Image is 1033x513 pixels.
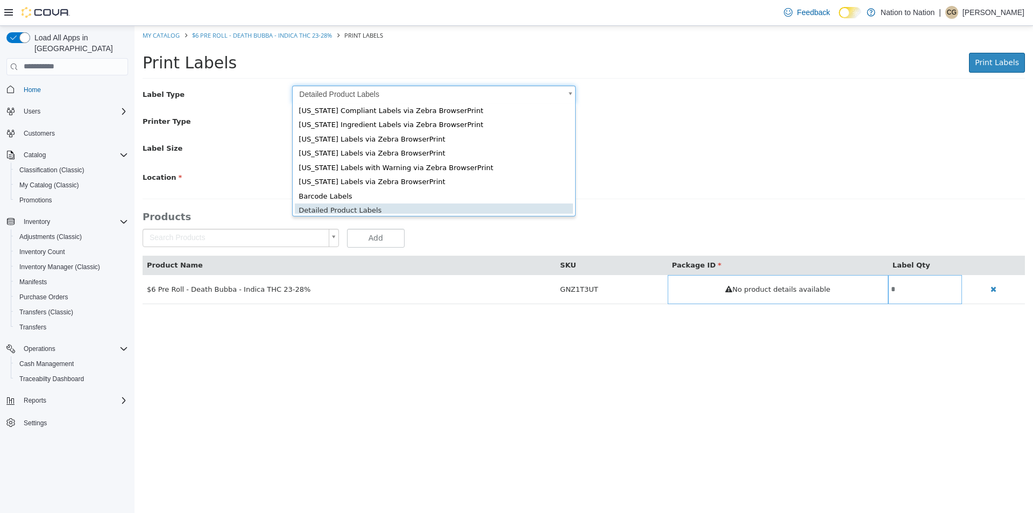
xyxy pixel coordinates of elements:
a: Purchase Orders [15,291,73,304]
span: Adjustments (Classic) [19,233,82,241]
button: Transfers [11,320,132,335]
button: Operations [19,342,60,355]
span: Transfers [19,323,46,332]
a: Cash Management [15,357,78,370]
button: Adjustments (Classic) [11,229,132,244]
a: Adjustments (Classic) [15,230,86,243]
button: Inventory [19,215,54,228]
button: Home [2,82,132,97]
button: Cash Management [11,356,132,371]
span: Settings [24,419,47,427]
a: Settings [19,417,51,430]
button: Manifests [11,275,132,290]
span: Users [19,105,128,118]
a: Customers [19,127,59,140]
button: Customers [2,125,132,141]
span: CG [947,6,957,19]
button: Purchase Orders [11,290,132,305]
div: Cam Gottfriedson [945,6,958,19]
button: Traceabilty Dashboard [11,371,132,386]
a: Transfers (Classic) [15,306,77,319]
button: Catalog [19,149,50,161]
a: Traceabilty Dashboard [15,373,88,385]
span: Operations [24,345,55,353]
span: Cash Management [19,360,74,368]
a: Classification (Classic) [15,164,89,177]
span: Classification (Classic) [19,166,84,174]
button: Reports [19,394,51,407]
span: Adjustments (Classic) [15,230,128,243]
div: [US_STATE] Labels with Warning via Zebra BrowserPrint [160,135,438,150]
span: Manifests [19,278,47,286]
a: Manifests [15,276,51,289]
button: Promotions [11,193,132,208]
span: Dark Mode [839,18,839,19]
img: Cova [22,7,70,18]
span: Reports [19,394,128,407]
span: My Catalog (Classic) [15,179,128,192]
button: Inventory Count [11,244,132,259]
span: Inventory [19,215,128,228]
span: Purchase Orders [15,291,128,304]
span: Reports [24,396,46,405]
span: Promotions [19,196,52,205]
a: Home [19,83,45,96]
span: Cash Management [15,357,128,370]
span: Home [19,83,128,96]
span: Home [24,86,41,94]
a: My Catalog (Classic) [15,179,83,192]
div: [US_STATE] Compliant Labels via Zebra BrowserPrint [160,78,438,93]
div: [US_STATE] Labels via Zebra BrowserPrint [160,149,438,164]
button: Users [2,104,132,119]
p: | [939,6,941,19]
p: [PERSON_NAME] [963,6,1024,19]
span: Catalog [19,149,128,161]
span: Settings [19,416,128,429]
span: Traceabilty Dashboard [15,373,128,385]
span: Classification (Classic) [15,164,128,177]
button: Operations [2,341,132,356]
p: Nation to Nation [881,6,935,19]
div: [US_STATE] Ingredient Labels via Zebra BrowserPrint [160,92,438,107]
a: Feedback [780,2,834,23]
div: [US_STATE] Labels via Zebra BrowserPrint [160,107,438,121]
button: Catalog [2,147,132,163]
span: Catalog [24,151,46,159]
button: Inventory [2,214,132,229]
span: Promotions [15,194,128,207]
span: Inventory Manager (Classic) [19,263,100,271]
span: Transfers (Classic) [15,306,128,319]
button: Inventory Manager (Classic) [11,259,132,275]
span: Users [24,107,40,116]
span: Feedback [797,7,830,18]
nav: Complex example [6,78,128,459]
button: Settings [2,414,132,430]
span: Inventory Manager (Classic) [15,261,128,273]
span: Transfers [15,321,128,334]
span: Inventory Count [19,248,65,256]
a: Inventory Manager (Classic) [15,261,104,273]
span: Purchase Orders [19,293,68,301]
a: Inventory Count [15,245,69,258]
span: Inventory [24,217,50,226]
div: Detailed Product Labels [160,178,438,192]
span: Customers [24,129,55,138]
div: Barcode Labels [160,164,438,178]
span: Operations [19,342,128,355]
button: Classification (Classic) [11,163,132,178]
a: Promotions [15,194,56,207]
span: Inventory Count [15,245,128,258]
span: Manifests [15,276,128,289]
span: Load All Apps in [GEOGRAPHIC_DATA] [30,32,128,54]
a: Transfers [15,321,51,334]
button: Users [19,105,45,118]
span: My Catalog (Classic) [19,181,79,189]
button: Reports [2,393,132,408]
button: My Catalog (Classic) [11,178,132,193]
div: [US_STATE] Labels via Zebra BrowserPrint [160,121,438,135]
span: Customers [19,127,128,140]
input: Dark Mode [839,7,861,18]
span: Transfers (Classic) [19,308,73,317]
span: Traceabilty Dashboard [19,375,84,383]
button: Transfers (Classic) [11,305,132,320]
